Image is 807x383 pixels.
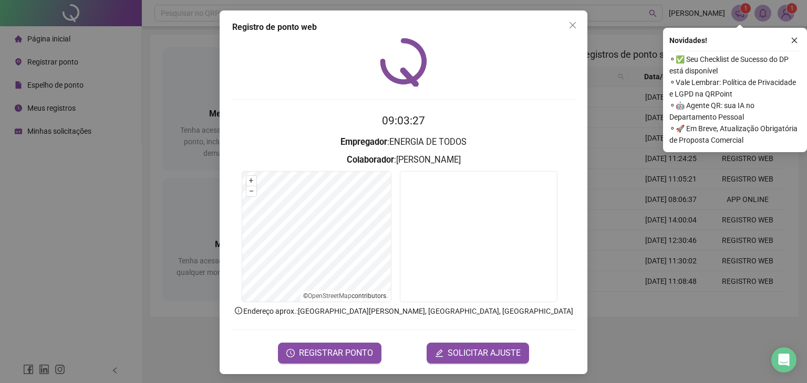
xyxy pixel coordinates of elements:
span: SOLICITAR AJUSTE [448,347,521,359]
span: Novidades ! [669,35,707,46]
a: OpenStreetMap [308,292,351,300]
button: REGISTRAR PONTO [278,343,381,364]
p: Endereço aprox. : [GEOGRAPHIC_DATA][PERSON_NAME], [GEOGRAPHIC_DATA], [GEOGRAPHIC_DATA] [232,305,575,317]
h3: : [PERSON_NAME] [232,153,575,167]
img: QRPoint [380,38,427,87]
span: REGISTRAR PONTO [299,347,373,359]
span: ⚬ ✅ Seu Checklist de Sucesso do DP está disponível [669,54,801,77]
strong: Colaborador [347,155,394,165]
span: edit [435,349,443,357]
button: editSOLICITAR AJUSTE [427,343,529,364]
span: ⚬ 🤖 Agente QR: sua IA no Departamento Pessoal [669,100,801,123]
strong: Empregador [340,137,387,147]
div: Open Intercom Messenger [771,347,796,373]
li: © contributors. [303,292,388,300]
span: close [791,37,798,44]
time: 09:03:27 [382,114,425,127]
span: clock-circle [286,349,295,357]
button: – [246,186,256,196]
button: Close [564,17,581,34]
span: ⚬ Vale Lembrar: Política de Privacidade e LGPD na QRPoint [669,77,801,100]
div: Registro de ponto web [232,21,575,34]
button: + [246,176,256,186]
span: ⚬ 🚀 Em Breve, Atualização Obrigatória de Proposta Comercial [669,123,801,146]
h3: : ENERGIA DE TODOS [232,135,575,149]
span: info-circle [234,306,243,315]
span: close [568,21,577,29]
